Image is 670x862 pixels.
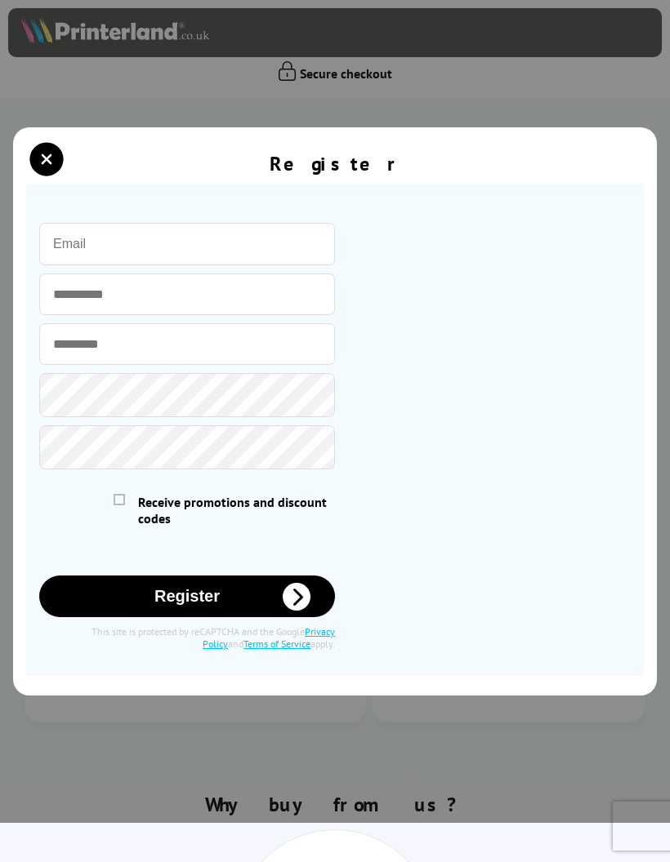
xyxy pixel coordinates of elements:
[34,147,59,171] button: close modal
[138,494,336,527] span: Receive promotions and discount codes
[39,625,335,650] div: This site is protected by reCAPTCHA and the Google and apply.
[39,223,335,265] input: Email
[270,151,401,176] div: Register
[243,638,310,650] a: Terms of Service
[39,575,335,617] button: Register
[203,625,335,650] a: Privacy Policy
